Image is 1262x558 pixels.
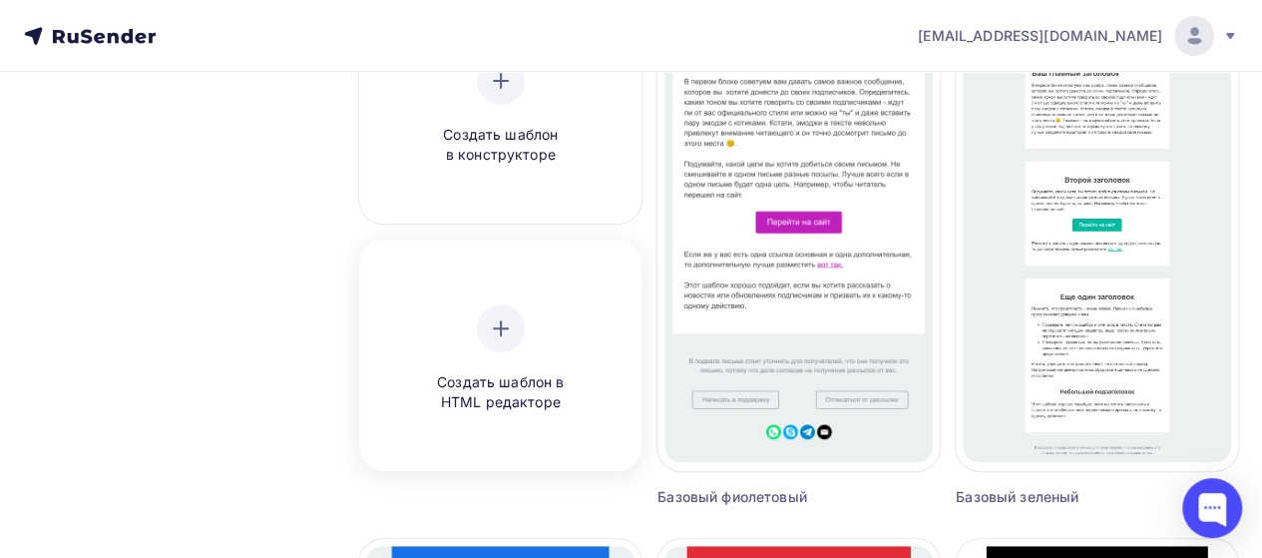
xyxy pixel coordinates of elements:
a: [EMAIL_ADDRESS][DOMAIN_NAME] [918,16,1238,56]
span: [EMAIL_ADDRESS][DOMAIN_NAME] [918,26,1162,46]
div: Базовый фиолетовый [657,487,869,507]
span: Создать шаблон в HTML редакторе [406,372,596,413]
span: Создать шаблон в конструкторе [406,125,596,166]
div: Базовый зеленый [956,487,1167,507]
